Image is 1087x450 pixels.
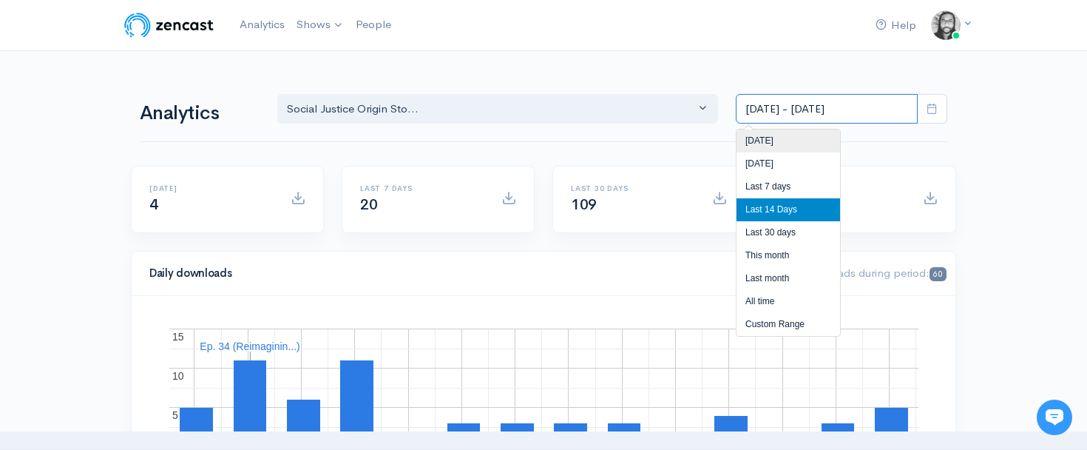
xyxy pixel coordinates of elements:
li: Last 7 days [736,175,840,198]
iframe: gist-messenger-bubble-iframe [1037,400,1072,435]
h6: All time [782,184,905,192]
li: All time [736,290,840,313]
button: New conversation [23,196,273,226]
img: ... [931,10,961,40]
li: Last 14 Days [736,198,840,221]
h4: Daily downloads [149,267,780,280]
span: 60 [929,267,947,281]
span: Downloads during period: [798,266,947,280]
text: 5 [172,409,178,421]
li: [DATE] [736,152,840,175]
img: ZenCast Logo [122,10,216,40]
div: Social Justice Origin Sto... [287,101,695,118]
a: People [350,9,397,41]
text: 15 [172,331,184,343]
li: This month [736,244,840,267]
input: Search articles [43,278,264,308]
li: Custom Range [736,313,840,336]
a: Shows [291,9,350,41]
button: Social Justice Origin Sto... [277,94,718,124]
li: Last month [736,267,840,290]
text: 10 [172,370,184,382]
li: Last 30 days [736,221,840,244]
span: 20 [360,195,377,214]
text: Ep. 34 (Reimaginin...) [200,340,299,352]
a: Help [870,10,922,41]
h2: Just let us know if you need anything and we'll be happy to help! 🙂 [22,98,274,169]
h1: Analytics [140,103,260,124]
h6: Last 7 days [360,184,484,192]
p: Find an answer quickly [20,254,276,272]
a: Analytics [234,9,291,41]
span: New conversation [95,205,177,217]
h6: Last 30 days [571,184,694,192]
h6: [DATE] [149,184,273,192]
h1: Hi 👋 [22,72,274,95]
span: 4 [149,195,158,214]
span: 109 [571,195,597,214]
input: analytics date range selector [736,94,918,124]
li: [DATE] [736,130,840,152]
